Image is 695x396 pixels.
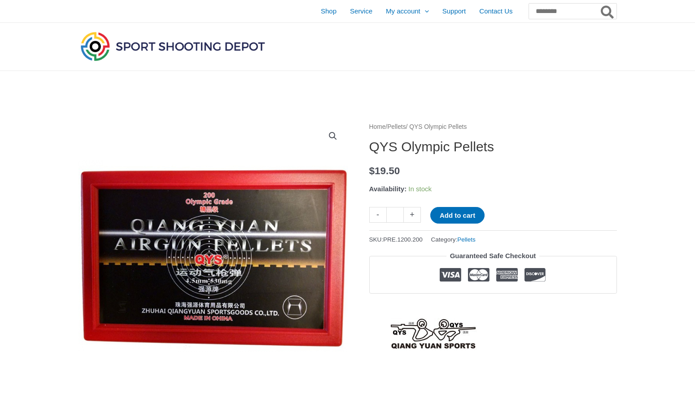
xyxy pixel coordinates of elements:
legend: Guaranteed Safe Checkout [446,250,540,262]
a: QYS [369,318,498,350]
a: Pellets [387,123,406,130]
span: $ [369,165,375,176]
a: View full-screen image gallery [325,128,341,144]
a: + [404,207,421,223]
iframe: Customer reviews powered by Trustpilot [369,300,617,311]
a: - [369,207,386,223]
button: Search [599,4,616,19]
span: Category: [431,234,476,245]
a: Home [369,123,386,130]
span: In stock [408,185,432,193]
a: Pellets [457,236,476,243]
button: Add to cart [430,207,485,224]
span: SKU: [369,234,423,245]
bdi: 19.50 [369,165,400,176]
span: Availability: [369,185,407,193]
span: PRE.1200.200 [383,236,423,243]
img: Sport Shooting Depot [79,30,267,63]
nav: Breadcrumb [369,121,617,133]
h1: QYS Olympic Pellets [369,139,617,155]
input: Product quantity [386,207,404,223]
